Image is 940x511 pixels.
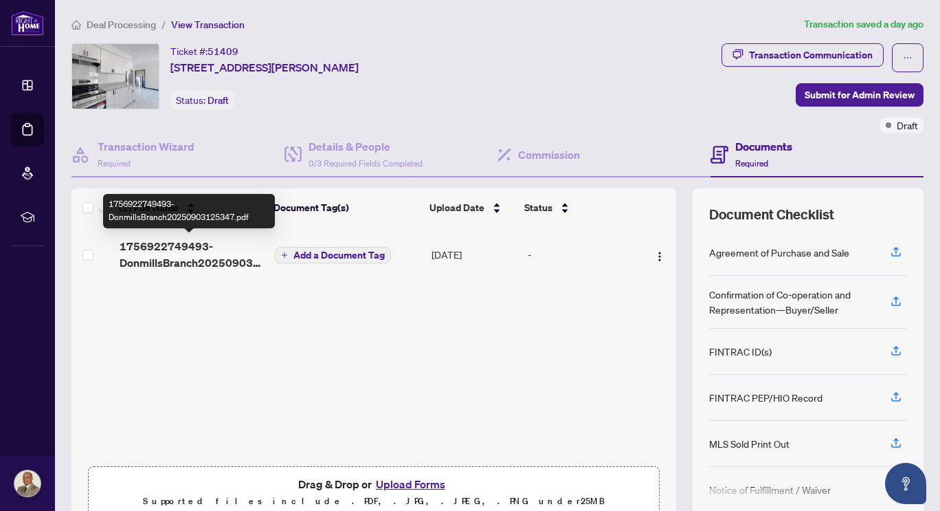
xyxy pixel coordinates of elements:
[103,194,275,228] div: 1756922749493-DonmillsBranch20250903125347.pdf
[275,247,391,263] button: Add a Document Tag
[98,138,194,155] h4: Transaction Wizard
[120,238,264,271] span: 1756922749493-DonmillsBranch20250903125347.pdf
[275,246,391,264] button: Add a Document Tag
[518,146,580,163] h4: Commission
[709,205,834,224] span: Document Checklist
[524,200,552,215] span: Status
[709,390,822,405] div: FINTRAC PEP/HIO Record
[709,482,831,497] div: Notice of Fulfillment / Waiver
[170,91,234,109] div: Status:
[749,44,873,66] div: Transaction Communication
[87,19,156,31] span: Deal Processing
[709,287,874,317] div: Confirmation of Co-operation and Representation—Buyer/Seller
[208,45,238,58] span: 51409
[796,83,924,107] button: Submit for Admin Review
[372,475,449,493] button: Upload Forms
[709,245,849,260] div: Agreement of Purchase and Sale
[161,17,166,32] li: /
[805,84,915,106] span: Submit for Admin Review
[426,227,522,282] td: [DATE]
[429,200,484,215] span: Upload Date
[804,17,924,32] article: Transaction saved a day ago
[11,10,44,36] img: logo
[298,475,449,493] span: Drag & Drop or
[897,118,918,133] span: Draft
[72,44,159,109] img: IMG-E12326393_1.jpg
[97,493,651,510] p: Supported files include .PDF, .JPG, .JPEG, .PNG under 25 MB
[519,188,638,227] th: Status
[721,43,884,67] button: Transaction Communication
[170,59,359,76] span: [STREET_ADDRESS][PERSON_NAME]
[649,243,671,265] button: Logo
[98,158,131,168] span: Required
[170,43,238,59] div: Ticket #:
[14,470,41,497] img: Profile Icon
[208,94,229,107] span: Draft
[71,20,81,30] span: home
[309,138,423,155] h4: Details & People
[528,247,637,262] div: -
[309,158,423,168] span: 0/3 Required Fields Completed
[268,188,424,227] th: Document Tag(s)
[171,19,245,31] span: View Transaction
[113,188,268,227] th: (1) File Name
[903,53,913,63] span: ellipsis
[293,250,385,260] span: Add a Document Tag
[885,463,926,504] button: Open asap
[709,436,790,451] div: MLS Sold Print Out
[709,344,772,359] div: FINTRAC ID(s)
[735,158,768,168] span: Required
[424,188,519,227] th: Upload Date
[735,138,792,155] h4: Documents
[654,251,665,262] img: Logo
[281,252,288,259] span: plus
